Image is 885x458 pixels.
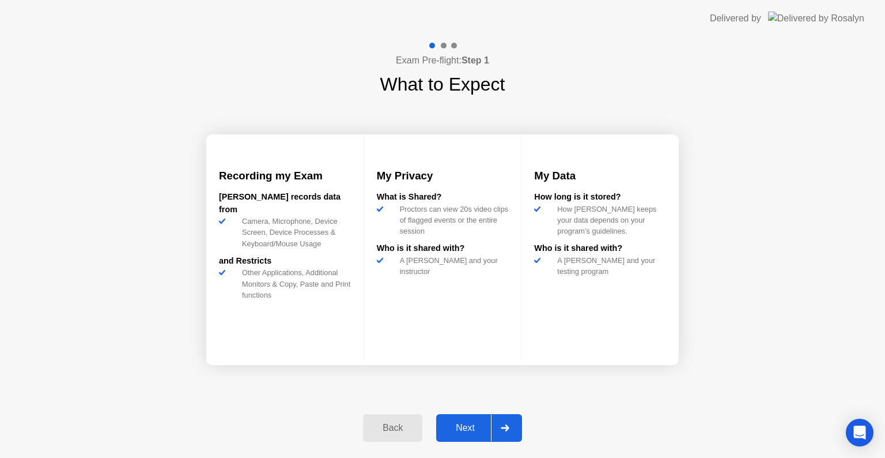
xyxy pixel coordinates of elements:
[219,255,351,268] div: and Restricts
[553,204,666,237] div: How [PERSON_NAME] keeps your data depends on your program’s guidelines.
[534,242,666,255] div: Who is it shared with?
[534,191,666,204] div: How long is it stored?
[846,419,873,446] div: Open Intercom Messenger
[395,255,509,277] div: A [PERSON_NAME] and your instructor
[363,414,422,442] button: Back
[553,255,666,277] div: A [PERSON_NAME] and your testing program
[380,70,505,98] h1: What to Expect
[462,55,489,65] b: Step 1
[219,168,351,184] h3: Recording my Exam
[395,204,509,237] div: Proctors can view 20s video clips of flagged events or the entire session
[440,423,491,433] div: Next
[534,168,666,184] h3: My Data
[436,414,522,442] button: Next
[219,191,351,216] div: [PERSON_NAME] records data from
[377,191,509,204] div: What is Shared?
[237,216,351,249] div: Camera, Microphone, Device Screen, Device Processes & Keyboard/Mouse Usage
[377,168,509,184] h3: My Privacy
[237,267,351,301] div: Other Applications, Additional Monitors & Copy, Paste and Print functions
[710,12,761,25] div: Delivered by
[396,54,489,67] h4: Exam Pre-flight:
[768,12,864,25] img: Delivered by Rosalyn
[366,423,419,433] div: Back
[377,242,509,255] div: Who is it shared with?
